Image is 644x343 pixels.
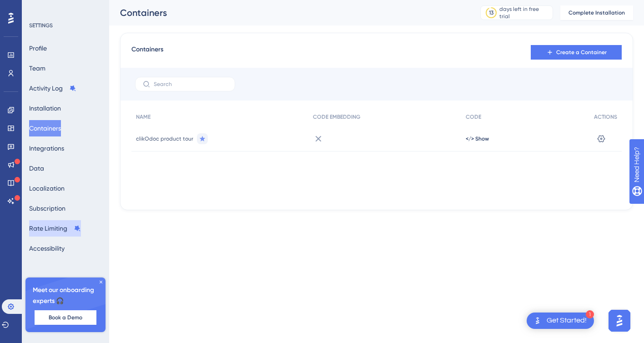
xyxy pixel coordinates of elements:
[29,100,61,116] button: Installation
[33,285,98,307] span: Meet our onboarding experts 🎧
[531,45,622,60] button: Create a Container
[586,310,594,318] div: 1
[466,135,489,142] button: </> Show
[560,5,633,20] button: Complete Installation
[466,113,481,121] span: CODE
[313,113,360,121] span: CODE EMBEDDING
[29,22,103,29] div: SETTINGS
[29,40,47,56] button: Profile
[120,6,458,19] div: Containers
[29,120,61,136] button: Containers
[131,44,163,61] span: Containers
[136,113,151,121] span: NAME
[556,49,607,56] span: Create a Container
[29,180,65,197] button: Localization
[594,113,617,121] span: ACTIONS
[35,310,96,325] button: Book a Demo
[154,81,227,87] input: Search
[49,314,82,321] span: Book a Demo
[29,200,65,217] button: Subscription
[29,220,81,237] button: Rate Limiting
[29,140,64,156] button: Integrations
[29,60,45,76] button: Team
[606,307,633,334] iframe: UserGuiding AI Assistant Launcher
[532,315,543,326] img: launcher-image-alternative-text
[21,2,57,13] span: Need Help?
[569,9,625,16] span: Complete Installation
[29,160,44,177] button: Data
[527,313,594,329] div: Open Get Started! checklist, remaining modules: 1
[29,240,65,257] button: Accessibility
[489,9,493,16] div: 13
[29,80,76,96] button: Activity Log
[547,316,587,326] div: Get Started!
[136,135,193,142] span: clikOdoc product tour
[499,5,550,20] div: days left in free trial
